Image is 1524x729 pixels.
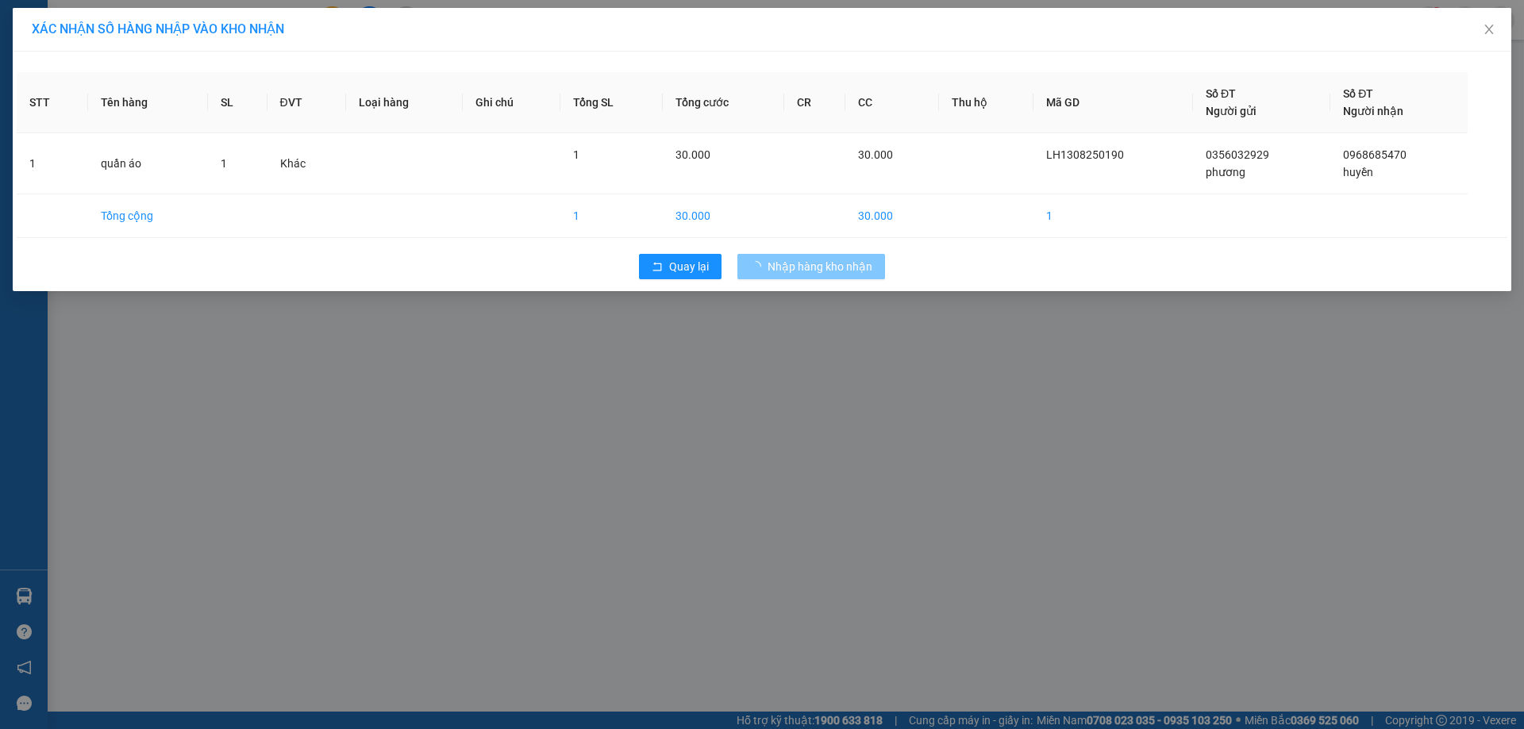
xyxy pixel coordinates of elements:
span: close [1483,23,1495,36]
img: logo [6,56,9,137]
th: Tổng cước [663,72,784,133]
th: Tên hàng [88,72,209,133]
td: 1 [17,133,88,194]
th: Tổng SL [560,72,662,133]
th: Loại hàng [346,72,463,133]
td: 1 [1033,194,1193,238]
span: 30.000 [675,148,710,161]
span: Số ĐT [1343,87,1373,100]
td: 30.000 [663,194,784,238]
th: SL [208,72,267,133]
span: LH1308250190 [1046,148,1124,161]
span: 0356032929 [1206,148,1269,161]
span: loading [750,261,768,272]
span: 31NQT1308250193 [149,106,270,123]
td: quần áo [88,133,209,194]
th: CC [845,72,939,133]
span: 30.000 [858,148,893,161]
button: Nhập hàng kho nhận [737,254,885,279]
span: rollback [652,261,663,274]
th: Thu hộ [939,72,1033,133]
button: rollbackQuay lại [639,254,722,279]
span: Quay lại [669,258,709,275]
span: XÁC NHẬN SỐ HÀNG NHẬP VÀO KHO NHẬN [32,21,284,36]
span: 1 [221,157,227,170]
span: Người gửi [1206,105,1257,117]
span: 1 [573,148,579,161]
td: 1 [560,194,662,238]
span: huyền [1343,166,1373,178]
span: Số ĐT [1206,87,1236,100]
td: 30.000 [845,194,939,238]
td: Tổng cộng [88,194,209,238]
span: 0968685470 [1343,148,1407,161]
button: Close [1467,8,1511,52]
td: Khác [267,133,346,194]
span: phương [1206,166,1245,178]
span: Chuyển phát nhanh: [GEOGRAPHIC_DATA] - [GEOGRAPHIC_DATA] [10,68,148,125]
span: Người nhận [1343,105,1403,117]
th: STT [17,72,88,133]
strong: CÔNG TY TNHH DỊCH VỤ DU LỊCH THỜI ĐẠI [14,13,143,64]
span: Nhập hàng kho nhận [768,258,872,275]
th: Mã GD [1033,72,1193,133]
th: CR [784,72,845,133]
th: ĐVT [267,72,346,133]
th: Ghi chú [463,72,561,133]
